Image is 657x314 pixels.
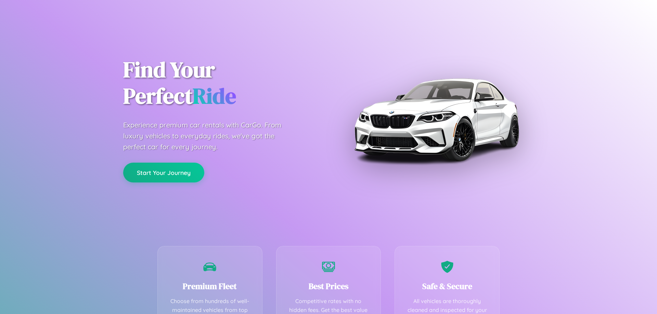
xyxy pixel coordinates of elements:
[168,281,252,292] h3: Premium Fleet
[123,120,294,152] p: Experience premium car rentals with CarGo. From luxury vehicles to everyday rides, we've got the ...
[123,163,204,182] button: Start Your Journey
[351,34,522,205] img: Premium BMW car rental vehicle
[123,57,318,109] h1: Find Your Perfect
[193,81,236,111] span: Ride
[287,281,371,292] h3: Best Prices
[405,281,489,292] h3: Safe & Secure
